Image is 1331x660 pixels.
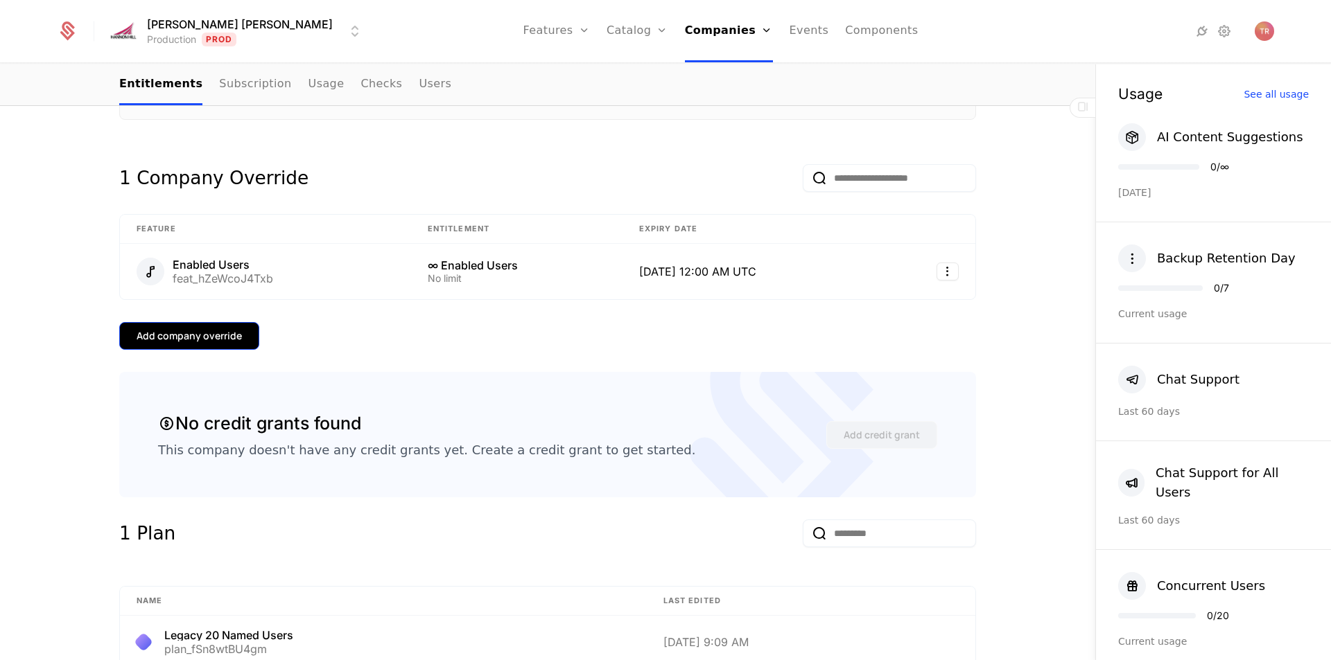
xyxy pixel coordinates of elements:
div: See all usage [1244,89,1309,99]
div: plan_fSn8wtBU4gm [164,643,293,654]
th: Feature [120,215,411,244]
button: Backup Retention Day [1118,244,1296,272]
div: [DATE] [1118,186,1309,199]
button: Add company override [119,322,259,350]
span: Prod [202,33,237,46]
th: Expiry date [623,215,880,244]
a: Entitlements [119,64,202,105]
ul: Choose Sub Page [119,64,451,105]
span: [DATE] 12:00 AM UTC [639,265,756,278]
img: Tim Reilly [1255,21,1274,41]
button: Select environment [111,16,363,46]
div: 0 / ∞ [1210,162,1229,172]
button: AI Content Suggestions [1118,123,1303,151]
div: Current usage [1118,307,1309,321]
div: Enabled Users [173,259,273,270]
th: Last edited [647,587,975,616]
div: No credit grants found [158,411,361,437]
a: Subscription [219,64,291,105]
a: Integrations [1194,23,1210,39]
img: Hannon Hill [107,20,140,42]
div: 1 Plan [119,519,175,547]
div: ∞ Enabled Users [428,260,606,271]
th: Name [120,587,647,616]
div: Last 60 days [1118,513,1309,527]
span: [PERSON_NAME] [PERSON_NAME] [147,16,333,33]
div: Current usage [1118,634,1309,648]
div: 1 Company Override [119,164,308,192]
button: Select action [937,262,959,280]
div: 0 / 20 [1207,611,1229,621]
button: Chat Support [1118,366,1239,393]
a: Usage [308,64,345,105]
div: No limit [428,274,606,283]
div: Production [147,33,196,46]
div: [DATE] 9:09 AM [663,636,959,648]
div: AI Content Suggestions [1157,127,1303,147]
button: Open user button [1255,21,1274,41]
th: Entitlement [411,215,623,244]
div: Add credit grant [844,428,920,442]
div: Last 60 days [1118,404,1309,418]
div: Add company override [137,329,242,343]
div: This company doesn't have any credit grants yet. Create a credit grant to get started. [158,442,695,458]
button: Concurrent Users [1118,572,1265,600]
div: Usage [1118,87,1163,101]
nav: Main [119,64,976,105]
div: Backup Retention Day [1157,249,1296,268]
button: Chat Support for All Users [1118,463,1309,502]
div: Legacy 20 Named Users [164,630,293,641]
div: Concurrent Users [1157,576,1265,596]
a: Users [419,64,451,105]
div: Chat Support [1157,370,1239,389]
div: Chat Support for All Users [1156,463,1309,502]
a: Checks [360,64,402,105]
button: Add credit grant [826,421,937,449]
a: Settings [1216,23,1233,39]
div: 0 / 7 [1214,283,1229,293]
div: feat_hZeWcoJ4Txb [173,273,273,284]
